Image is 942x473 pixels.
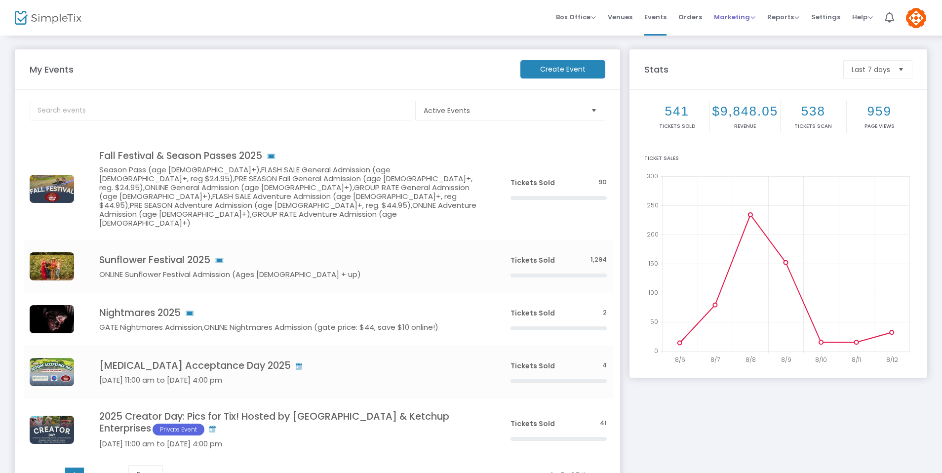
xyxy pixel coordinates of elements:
[852,355,861,364] text: 8/11
[647,201,659,209] text: 250
[781,355,791,364] text: 8/9
[648,259,658,268] text: 150
[99,150,481,161] h4: Fall Festival & Season Passes 2025
[99,376,481,385] h5: [DATE] 11:00 am to [DATE] 4:00 pm
[712,104,778,119] h2: $9,848.05
[30,175,74,203] img: CommunityWeekend1.png
[746,355,756,364] text: 8/8
[99,165,481,228] h5: Season Pass (age [DEMOGRAPHIC_DATA]+),FLASH SALE General Admission (age [DEMOGRAPHIC_DATA]+, reg ...
[710,355,720,364] text: 8/7
[849,104,910,119] h2: 959
[25,63,515,76] m-panel-title: My Events
[600,419,607,428] span: 41
[894,61,908,78] button: Select
[510,419,555,429] span: Tickets Sold
[590,255,607,265] span: 1,294
[99,411,481,435] h4: 2025 Creator Day: Pics for Tix! Hosted by [GEOGRAPHIC_DATA] & Ketchup Enterprises
[598,178,607,187] span: 90
[767,12,799,22] span: Reports
[783,122,844,130] p: Tickets Scan
[783,104,844,119] h2: 538
[608,4,632,30] span: Venues
[99,270,481,279] h5: ONLINE Sunflower Festival Admission (Ages [DEMOGRAPHIC_DATA] + up)
[647,172,658,180] text: 300
[99,254,481,266] h4: Sunflower Festival 2025
[648,288,658,297] text: 100
[99,439,481,448] h5: [DATE] 11:00 am to [DATE] 4:00 pm
[603,308,607,317] span: 2
[712,122,778,130] p: Revenue
[30,305,74,333] img: 638751668994437748638623024444923515FarmersHauntedHouse.jpg
[644,4,667,30] span: Events
[644,155,912,162] div: Ticket Sales
[639,63,838,76] m-panel-title: Stats
[647,230,659,238] text: 200
[99,323,481,332] h5: GATE Nightmares Admission,ONLINE Nightmares Admission (gate price: $44, save $10 online!)
[886,355,898,364] text: 8/12
[510,255,555,265] span: Tickets Sold
[811,4,840,30] span: Settings
[849,122,910,130] p: Page Views
[510,308,555,318] span: Tickets Sold
[678,4,702,30] span: Orders
[24,138,613,461] div: Data table
[587,101,601,120] button: Select
[602,361,607,370] span: 4
[815,355,827,364] text: 8/10
[852,12,873,22] span: Help
[650,317,658,326] text: 50
[30,358,74,386] img: AutismAcceptanceDayEventPhoto.png
[510,178,555,188] span: Tickets Sold
[852,65,890,75] span: Last 7 days
[99,360,481,371] h4: [MEDICAL_DATA] Acceptance Day 2025
[99,307,481,318] h4: Nightmares 2025
[556,12,596,22] span: Box Office
[520,60,605,79] m-button: Create Event
[646,122,707,130] p: Tickets sold
[646,104,707,119] h2: 541
[714,12,755,22] span: Marketing
[153,424,204,435] span: Private Event
[424,106,583,116] span: Active Events
[510,361,555,371] span: Tickets Sold
[675,355,685,364] text: 8/6
[30,101,412,120] input: Search events
[30,416,74,444] img: CommunityWeekend5.png
[654,347,658,355] text: 0
[30,252,74,280] img: 2023SunflowerFestival-023.jpg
